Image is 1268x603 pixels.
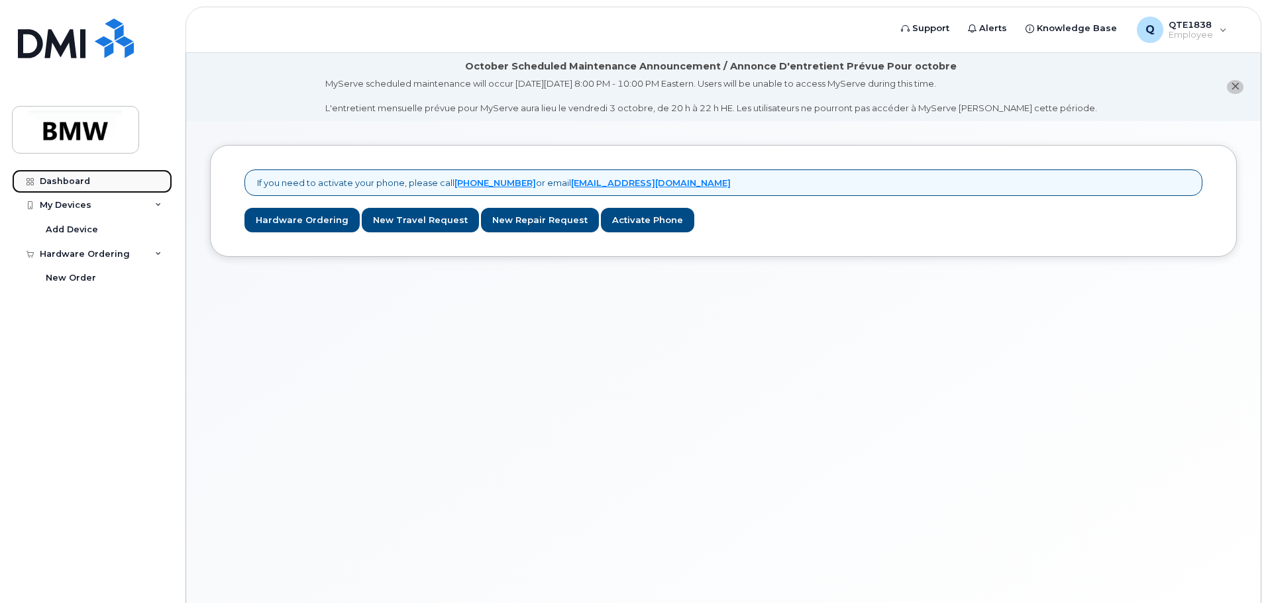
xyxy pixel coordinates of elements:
a: New Repair Request [481,208,599,232]
a: Activate Phone [601,208,694,232]
a: New Travel Request [362,208,479,232]
iframe: Messenger Launcher [1210,545,1258,593]
a: Hardware Ordering [244,208,360,232]
a: [PHONE_NUMBER] [454,177,536,188]
div: October Scheduled Maintenance Announcement / Annonce D'entretient Prévue Pour octobre [465,60,957,73]
p: If you need to activate your phone, please call or email [257,177,731,189]
a: [EMAIL_ADDRESS][DOMAIN_NAME] [571,177,731,188]
button: close notification [1227,80,1243,94]
div: MyServe scheduled maintenance will occur [DATE][DATE] 8:00 PM - 10:00 PM Eastern. Users will be u... [325,77,1097,115]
